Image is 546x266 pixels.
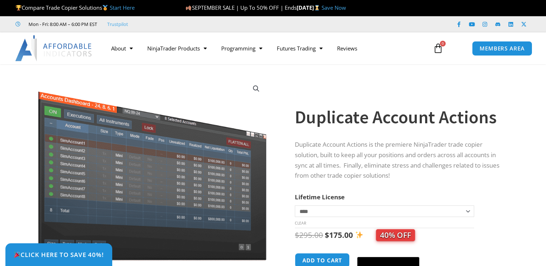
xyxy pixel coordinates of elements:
[480,46,525,51] span: MEMBERS AREA
[440,41,446,46] span: 0
[295,193,345,201] label: Lifetime License
[314,5,320,10] img: ⌛
[102,5,108,10] img: 🥇
[270,40,330,57] a: Futures Trading
[36,77,268,261] img: Screenshot 2024-08-26 15414455555
[295,230,299,240] span: $
[16,4,135,11] span: Compare Trade Copier Solutions
[376,229,415,241] span: 40% OFF
[15,35,93,61] img: LogoAI | Affordable Indicators – NinjaTrader
[295,139,506,181] p: Duplicate Account Actions is the premiere NinjaTrader trade copier solution, built to keep all yo...
[27,20,97,28] span: Mon - Fri: 8:00 AM – 6:00 PM EST
[297,4,322,11] strong: [DATE]
[325,230,353,240] bdi: 175.00
[16,5,21,10] img: 🏆
[140,40,214,57] a: NinjaTrader Products
[330,40,364,57] a: Reviews
[322,4,346,11] a: Save Now
[472,41,532,56] a: MEMBERS AREA
[14,252,104,258] span: Click Here to save 40%!
[422,38,454,59] a: 0
[355,231,363,239] img: ✨
[295,105,506,130] h1: Duplicate Account Actions
[295,221,306,226] a: Clear options
[185,4,296,11] span: SEPTEMBER SALE | Up To 50% OFF | Ends
[186,5,191,10] img: 🍂
[295,230,323,240] bdi: 295.00
[14,252,20,258] img: 🎉
[5,243,112,266] a: 🎉Click Here to save 40%!
[107,20,128,28] a: Trustpilot
[110,4,135,11] a: Start Here
[325,230,329,240] span: $
[104,40,426,57] nav: Menu
[214,40,270,57] a: Programming
[104,40,140,57] a: About
[250,82,263,95] a: View full-screen image gallery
